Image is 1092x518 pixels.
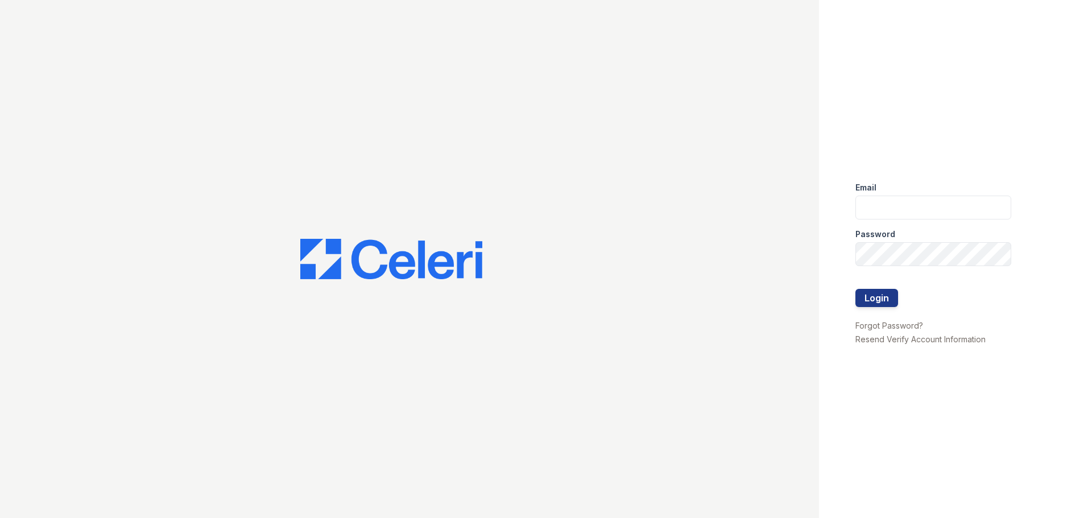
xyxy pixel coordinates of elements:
[855,229,895,240] label: Password
[855,289,898,307] button: Login
[855,182,876,193] label: Email
[300,239,482,280] img: CE_Logo_Blue-a8612792a0a2168367f1c8372b55b34899dd931a85d93a1a3d3e32e68fde9ad4.png
[855,321,923,330] a: Forgot Password?
[855,334,986,344] a: Resend Verify Account Information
